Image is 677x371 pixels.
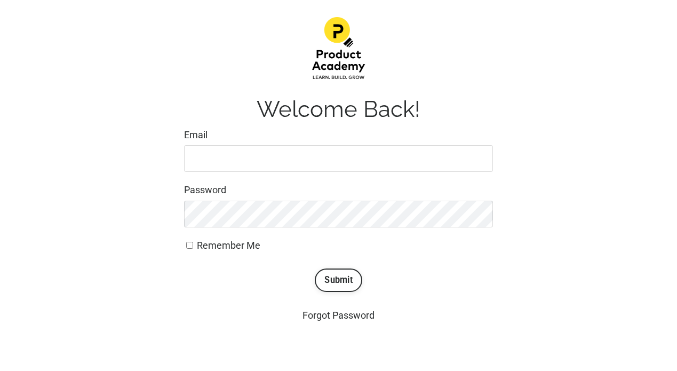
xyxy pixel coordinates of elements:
[184,183,493,198] label: Password
[315,269,362,292] button: Submit
[186,242,193,249] input: Remember Me
[302,310,375,321] a: Forgot Password
[184,128,493,143] label: Email
[184,96,493,123] h1: Welcome Back!
[197,240,260,251] span: Remember Me
[312,17,365,81] img: d1483da-12f4-ea7b-dcde-4e4ae1a68fea_Product-academy-02.png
